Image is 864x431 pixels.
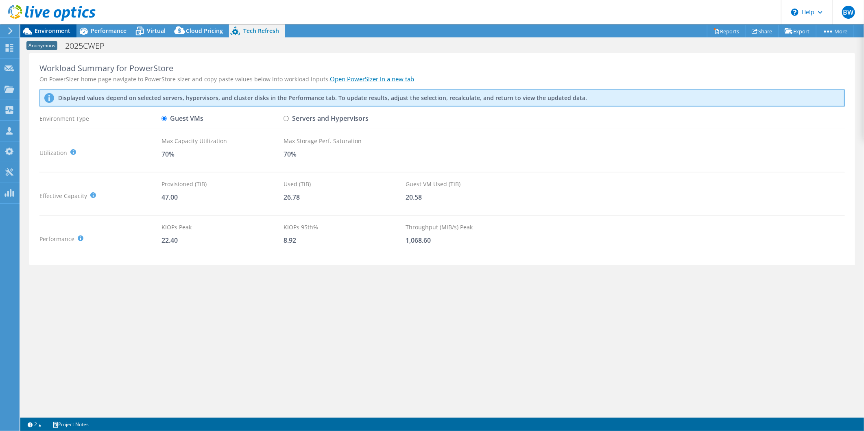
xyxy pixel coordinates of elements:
a: Share [746,25,779,37]
span: Tech Refresh [243,27,279,35]
a: 2 [22,419,47,429]
a: Open PowerSizer in a new tab [330,75,414,83]
div: On PowerSizer home page navigate to PowerStore sizer and copy paste values below into workload in... [39,75,845,83]
span: Environment [35,27,70,35]
span: Virtual [147,27,166,35]
div: Workload Summary for PowerStore [39,63,845,73]
input: Guest VMs [161,116,167,121]
div: 8.92 [284,236,406,245]
label: Servers and Hypervisors [284,111,369,126]
div: Max Capacity Utilization [161,137,284,146]
input: Servers and Hypervisors [284,116,289,121]
div: Performance [39,223,161,255]
div: Guest VM Used (TiB) [406,180,528,189]
div: Effective Capacity [39,180,161,212]
div: Max Storage Perf. Saturation [284,137,406,146]
span: Performance [91,27,127,35]
svg: \n [791,9,799,16]
span: Cloud Pricing [186,27,223,35]
span: BW [842,6,855,19]
div: 26.78 [284,193,406,202]
h1: 2025CWEP [61,41,117,50]
div: Used (TiB) [284,180,406,189]
div: 70% [284,150,406,159]
div: KIOPs Peak [161,223,284,232]
a: More [816,25,854,37]
div: KIOPs 95th% [284,223,406,232]
span: Anonymous [26,41,57,50]
label: Guest VMs [161,111,203,126]
p: Displayed values depend on selected servers, hypervisors, and cluster disks in the Performance ta... [58,94,445,102]
div: 22.40 [161,236,284,245]
div: Throughput (MiB/s) Peak [406,223,528,232]
div: 70% [161,150,284,159]
div: 1,068.60 [406,236,528,245]
div: Environment Type [39,111,161,126]
a: Export [779,25,816,37]
div: 20.58 [406,193,528,202]
div: Utilization [39,137,161,169]
div: 47.00 [161,193,284,202]
a: Project Notes [47,419,94,429]
div: Provisioned (TiB) [161,180,284,189]
a: Reports [707,25,746,37]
